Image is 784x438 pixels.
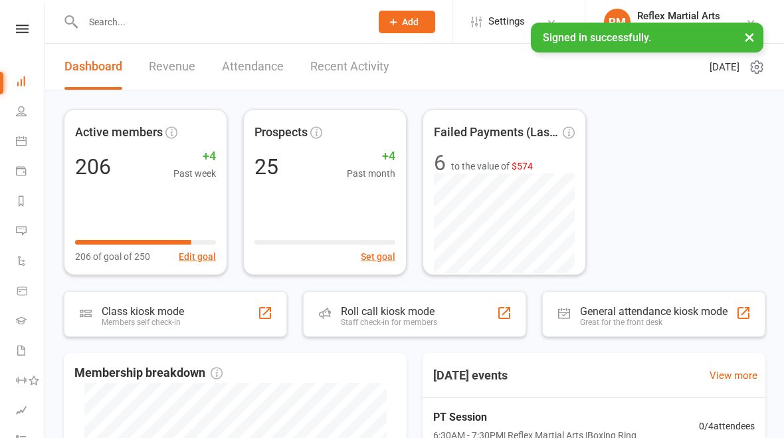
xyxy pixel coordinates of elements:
div: 25 [254,156,278,177]
a: Assessments [16,397,46,427]
span: Membership breakdown [74,364,223,383]
span: Add [402,17,419,27]
span: to the value of [451,159,533,173]
div: RM [604,9,631,35]
span: Signed in successfully. [543,31,651,44]
button: Edit goal [179,249,216,264]
span: [DATE] [710,59,739,75]
div: Staff check-in for members [341,318,437,327]
a: Product Sales [16,277,46,307]
input: Search... [79,13,361,31]
a: Revenue [149,44,195,90]
div: 206 [75,156,111,177]
a: Reports [16,187,46,217]
div: 6 [434,152,446,173]
button: Set goal [361,249,395,264]
a: Calendar [16,128,46,158]
span: Prospects [254,123,308,142]
span: Past month [347,166,395,181]
div: Class kiosk mode [102,305,184,318]
span: Settings [488,7,525,37]
button: × [737,23,761,51]
a: Recent Activity [310,44,389,90]
span: Active members [75,123,163,142]
span: $574 [512,161,533,171]
div: Reflex Martial Arts [637,10,720,22]
h3: [DATE] events [423,364,518,387]
span: 206 of goal of 250 [75,249,150,264]
div: Members self check-in [102,318,184,327]
a: Dashboard [64,44,122,90]
div: General attendance kiosk mode [580,305,728,318]
a: People [16,98,46,128]
div: Great for the front desk [580,318,728,327]
span: 0 / 4 attendees [699,419,755,433]
span: Past week [173,166,216,181]
span: Failed Payments (Last 30 Day... [434,123,560,142]
a: Attendance [222,44,284,90]
a: Dashboard [16,68,46,98]
span: PT Session [433,409,637,426]
div: Reflex Martial Arts [637,22,720,34]
a: Payments [16,158,46,187]
div: Roll call kiosk mode [341,305,437,318]
button: Add [379,11,435,33]
span: +4 [347,147,395,166]
span: +4 [173,147,216,166]
a: View more [710,368,757,383]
